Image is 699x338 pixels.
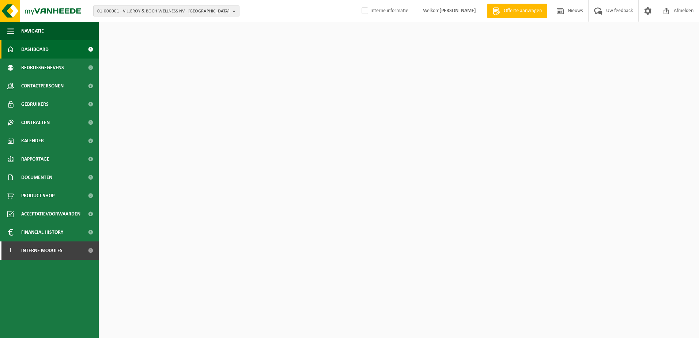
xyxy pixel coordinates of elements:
[21,59,64,77] span: Bedrijfsgegevens
[21,132,44,150] span: Kalender
[21,187,54,205] span: Product Shop
[502,7,544,15] span: Offerte aanvragen
[21,95,49,113] span: Gebruikers
[360,5,408,16] label: Interne informatie
[93,5,239,16] button: 01-000001 - VILLEROY & BOCH WELLNESS NV - [GEOGRAPHIC_DATA]
[97,6,230,17] span: 01-000001 - VILLEROY & BOCH WELLNESS NV - [GEOGRAPHIC_DATA]
[439,8,476,14] strong: [PERSON_NAME]
[487,4,547,18] a: Offerte aanvragen
[21,205,80,223] span: Acceptatievoorwaarden
[21,77,64,95] span: Contactpersonen
[21,241,63,260] span: Interne modules
[21,150,49,168] span: Rapportage
[21,168,52,187] span: Documenten
[21,40,49,59] span: Dashboard
[21,223,63,241] span: Financial History
[21,113,50,132] span: Contracten
[21,22,44,40] span: Navigatie
[7,241,14,260] span: I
